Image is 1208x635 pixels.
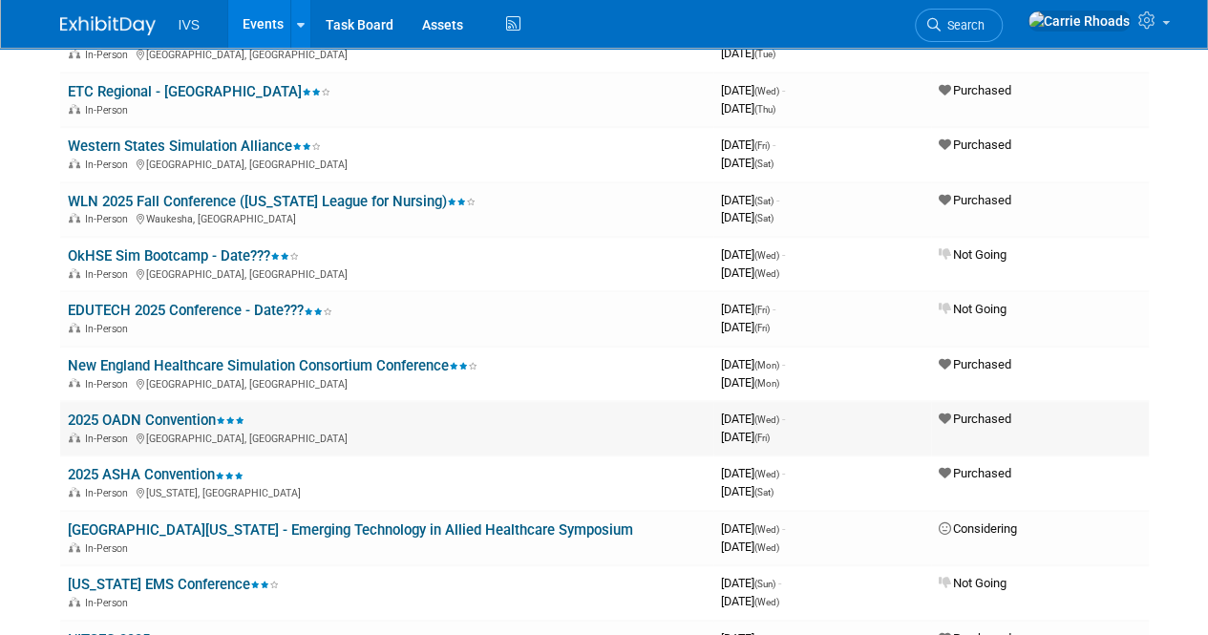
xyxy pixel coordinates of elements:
[721,576,781,590] span: [DATE]
[68,375,706,391] div: [GEOGRAPHIC_DATA], [GEOGRAPHIC_DATA]
[721,83,785,97] span: [DATE]
[68,193,476,210] a: WLN 2025 Fall Conference ([US_STATE] League for Nursing)
[721,430,770,444] span: [DATE]
[85,323,134,335] span: In-Person
[721,302,775,316] span: [DATE]
[721,521,785,536] span: [DATE]
[721,156,774,170] span: [DATE]
[778,576,781,590] span: -
[85,433,134,445] span: In-Person
[69,378,80,388] img: In-Person Event
[773,302,775,316] span: -
[941,18,985,32] span: Search
[68,430,706,445] div: [GEOGRAPHIC_DATA], [GEOGRAPHIC_DATA]
[721,193,779,207] span: [DATE]
[721,466,785,480] span: [DATE]
[721,101,775,116] span: [DATE]
[721,265,779,280] span: [DATE]
[69,433,80,442] img: In-Person Event
[68,138,321,155] a: Western States Simulation Alliance
[754,487,774,497] span: (Sat)
[939,357,1011,371] span: Purchased
[939,521,1017,536] span: Considering
[721,320,770,334] span: [DATE]
[915,9,1003,42] a: Search
[85,487,134,499] span: In-Person
[69,323,80,332] img: In-Person Event
[721,247,785,262] span: [DATE]
[68,484,706,499] div: [US_STATE], [GEOGRAPHIC_DATA]
[85,213,134,225] span: In-Person
[939,138,1011,152] span: Purchased
[754,305,770,315] span: (Fri)
[68,265,706,281] div: [GEOGRAPHIC_DATA], [GEOGRAPHIC_DATA]
[85,597,134,609] span: In-Person
[754,414,779,425] span: (Wed)
[754,213,774,223] span: (Sat)
[721,484,774,498] span: [DATE]
[939,193,1011,207] span: Purchased
[68,576,279,593] a: [US_STATE] EMS Conference
[1028,11,1131,32] img: Carrie Rhoads
[69,104,80,114] img: In-Person Event
[721,412,785,426] span: [DATE]
[776,193,779,207] span: -
[939,302,1007,316] span: Not Going
[782,521,785,536] span: -
[68,412,244,429] a: 2025 OADN Convention
[68,247,299,265] a: OkHSE Sim Bootcamp - Date???
[754,433,770,443] span: (Fri)
[754,104,775,115] span: (Thu)
[69,49,80,58] img: In-Person Event
[773,138,775,152] span: -
[85,542,134,555] span: In-Person
[69,597,80,606] img: In-Person Event
[754,159,774,169] span: (Sat)
[721,594,779,608] span: [DATE]
[68,302,332,319] a: EDUTECH 2025 Conference - Date???
[721,357,785,371] span: [DATE]
[68,210,706,225] div: Waukesha, [GEOGRAPHIC_DATA]
[939,576,1007,590] span: Not Going
[754,579,775,589] span: (Sun)
[69,159,80,168] img: In-Person Event
[754,469,779,479] span: (Wed)
[754,268,779,279] span: (Wed)
[721,210,774,224] span: [DATE]
[754,196,774,206] span: (Sat)
[754,378,779,389] span: (Mon)
[754,360,779,370] span: (Mon)
[60,16,156,35] img: ExhibitDay
[721,46,775,60] span: [DATE]
[85,49,134,61] span: In-Person
[721,375,779,390] span: [DATE]
[85,104,134,116] span: In-Person
[68,46,706,61] div: [GEOGRAPHIC_DATA], [GEOGRAPHIC_DATA]
[68,83,330,100] a: ETC Regional - [GEOGRAPHIC_DATA]
[754,250,779,261] span: (Wed)
[782,83,785,97] span: -
[721,138,775,152] span: [DATE]
[782,466,785,480] span: -
[782,247,785,262] span: -
[939,247,1007,262] span: Not Going
[69,268,80,278] img: In-Person Event
[754,140,770,151] span: (Fri)
[939,412,1011,426] span: Purchased
[68,156,706,171] div: [GEOGRAPHIC_DATA], [GEOGRAPHIC_DATA]
[68,466,244,483] a: 2025 ASHA Convention
[69,542,80,552] img: In-Person Event
[179,17,201,32] span: IVS
[754,542,779,553] span: (Wed)
[782,412,785,426] span: -
[754,86,779,96] span: (Wed)
[69,213,80,222] img: In-Person Event
[85,268,134,281] span: In-Person
[754,49,775,59] span: (Tue)
[782,357,785,371] span: -
[68,521,633,539] a: [GEOGRAPHIC_DATA][US_STATE] - Emerging Technology in Allied Healthcare Symposium
[939,466,1011,480] span: Purchased
[68,357,477,374] a: New England Healthcare Simulation Consortium Conference
[85,378,134,391] span: In-Person
[85,159,134,171] span: In-Person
